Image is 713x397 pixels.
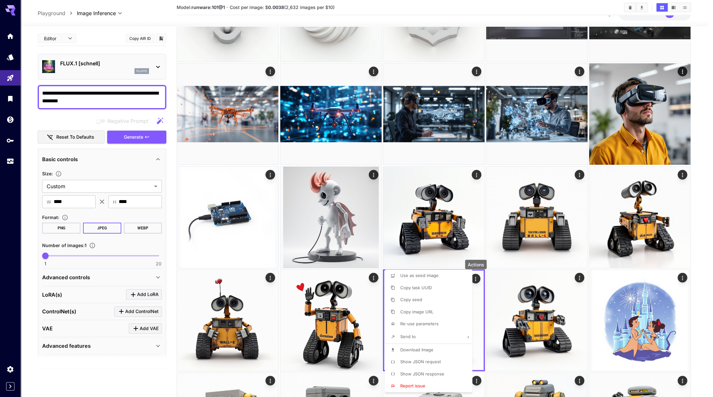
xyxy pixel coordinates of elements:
[400,383,425,388] span: Report issue
[400,371,444,376] span: Show JSON response
[400,347,433,352] span: Download Image
[400,309,433,314] span: Copy image URL
[465,260,486,269] div: Actions
[400,359,441,364] span: Show JSON request
[400,285,432,290] span: Copy task UUID
[400,321,439,326] span: Re-use parameters
[400,273,439,278] span: Use as seed image
[400,334,416,339] span: Send to
[400,297,422,302] span: Copy seed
